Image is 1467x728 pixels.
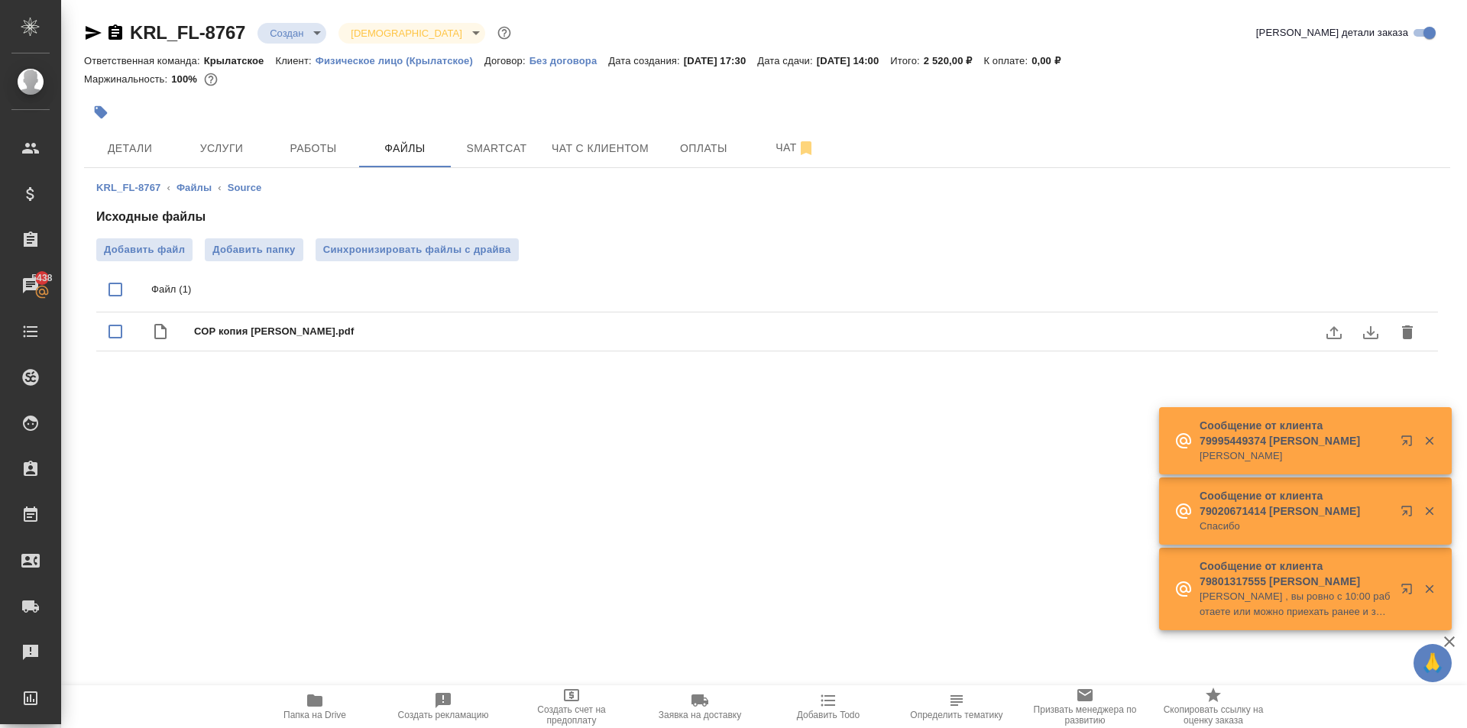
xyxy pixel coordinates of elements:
p: Сообщение от клиента 79020671414 [PERSON_NAME] [1200,488,1391,519]
p: Крылатское [204,55,276,66]
span: Smartcat [460,139,533,158]
span: СОР копия [PERSON_NAME].pdf [194,324,1401,339]
p: Сообщение от клиента 79801317555 [PERSON_NAME] [1200,558,1391,589]
p: Дата создания: [608,55,683,66]
button: Создать счет на предоплату [507,685,636,728]
li: ‹ [218,180,221,196]
p: [PERSON_NAME] , вы ровно с 10:00 работаете или можно приехать ранее и забрать доки ? [1200,589,1391,620]
span: Создать счет на предоплату [517,704,627,726]
span: Услуги [185,139,258,158]
span: Файлы [368,139,442,158]
p: Договор: [484,55,529,66]
button: Открыть в новой вкладке [1391,496,1428,532]
span: Папка на Drive [283,710,346,720]
p: [DATE] 14:00 [817,55,891,66]
button: Открыть в новой вкладке [1391,574,1428,610]
span: Оплаты [667,139,740,158]
button: Папка на Drive [251,685,379,728]
span: Скопировать ссылку на оценку заказа [1158,704,1268,726]
button: Добавить папку [205,238,303,261]
button: Закрыть [1414,504,1445,518]
p: Спасибо [1200,519,1391,534]
p: Итого: [890,55,923,66]
span: Определить тематику [910,710,1002,720]
button: Закрыть [1414,434,1445,448]
button: Открыть в новой вкладке [1391,425,1428,462]
button: delete [1389,314,1426,351]
span: Добавить файл [104,242,185,257]
button: Закрыть [1414,582,1445,596]
div: Создан [257,23,326,44]
p: Дата сдачи: [757,55,816,66]
button: 0.00 RUB; [201,70,221,89]
span: [PERSON_NAME] детали заказа [1256,25,1408,40]
button: Добавить тэг [84,95,118,129]
p: [PERSON_NAME] [1200,448,1391,464]
button: Создан [265,27,308,40]
li: ‹ [167,180,170,196]
p: Без договора [529,55,609,66]
button: Синхронизировать файлы с драйва [316,238,519,261]
a: 5438 [4,267,57,305]
button: Скопировать ссылку на оценку заказа [1149,685,1278,728]
button: [DEMOGRAPHIC_DATA] [346,27,466,40]
button: Заявка на доставку [636,685,764,728]
h4: Исходные файлы [96,208,1438,226]
span: Заявка на доставку [659,710,741,720]
span: Добавить папку [212,242,295,257]
label: uploadFile [1316,314,1352,351]
span: Работы [277,139,350,158]
button: Добавить Todo [764,685,892,728]
a: Файлы [176,182,212,193]
a: Без договора [529,53,609,66]
p: Ответственная команда: [84,55,204,66]
button: Скопировать ссылку [106,24,125,42]
p: Сообщение от клиента 79995449374 [PERSON_NAME] [1200,418,1391,448]
span: Призвать менеджера по развитию [1030,704,1140,726]
span: Синхронизировать файлы с драйва [323,242,511,257]
button: Призвать менеджера по развитию [1021,685,1149,728]
nav: breadcrumb [96,180,1438,196]
span: Добавить Todo [797,710,860,720]
a: Физическое лицо (Крылатское) [316,53,484,66]
span: Создать рекламацию [398,710,489,720]
p: К оплате: [983,55,1031,66]
label: Добавить файл [96,238,193,261]
span: 5438 [22,270,61,286]
p: Физическое лицо (Крылатское) [316,55,484,66]
div: Создан [338,23,484,44]
p: Файл (1) [151,282,1426,297]
span: Детали [93,139,167,158]
p: [DATE] 17:30 [684,55,758,66]
button: download [1352,314,1389,351]
a: KRL_FL-8767 [130,22,245,43]
p: Клиент: [275,55,315,66]
p: 100% [171,73,201,85]
svg: Отписаться [797,139,815,157]
a: KRL_FL-8767 [96,182,160,193]
button: Скопировать ссылку для ЯМессенджера [84,24,102,42]
span: Чат с клиентом [552,139,649,158]
button: Доп статусы указывают на важность/срочность заказа [494,23,514,43]
a: Source [228,182,262,193]
span: Чат [759,138,832,157]
p: 2 520,00 ₽ [924,55,984,66]
button: Создать рекламацию [379,685,507,728]
p: Маржинальность: [84,73,171,85]
p: 0,00 ₽ [1031,55,1072,66]
button: Определить тематику [892,685,1021,728]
